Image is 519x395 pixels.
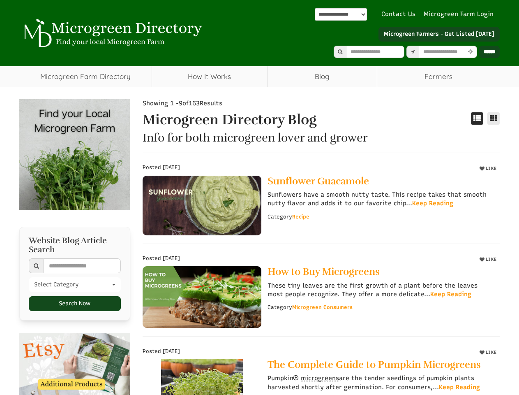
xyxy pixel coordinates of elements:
span: Farmers [377,66,500,87]
img: Microgreen Directory [19,19,204,48]
span: Posted [DATE] [143,255,180,261]
button: LIKE [477,164,500,174]
p: These tiny leaves are the first growth of a plant before the leaves most people recognize. They o... [268,281,494,299]
a: How to Buy Microgreens [268,266,494,277]
i: Use Current Location [466,49,475,55]
img: Banner Ad [19,99,130,210]
a: microgreens [293,374,339,382]
a: Keep Reading [430,290,471,299]
span: LIKE [484,350,497,355]
a: Microgreen Farm Directory [19,66,152,87]
span: 163 [189,100,200,107]
button: LIKE [477,348,500,358]
span: LIKE [484,257,497,262]
div: Category [268,213,309,221]
span: LIKE [484,166,497,171]
a: How It Works [152,66,267,87]
div: Showing 1 - of Results [143,99,262,108]
a: Sunflower Guacamole [268,176,494,186]
div: Powered by [315,8,367,21]
span: Posted [DATE] [143,348,180,354]
button: Search Now [29,296,121,311]
a: Microgreen Farmers - Get Listed [DATE] [378,27,500,42]
img: How to Buy Microgreens [143,266,262,328]
select: Language Translate Widget [315,8,367,21]
button: Select Category [29,277,121,292]
h2: Website Blog Article Search [29,236,121,254]
div: Category [268,304,353,311]
a: The Complete Guide to Pumpkin Microgreens [268,359,494,370]
span: 9 [179,100,182,107]
a: Keep Reading [439,383,480,392]
h2: Info for both microgreen lover and grower [143,132,441,144]
a: Keep Reading [412,199,453,208]
p: Sunflowers have a smooth nutty taste. This recipe takes that smooth nutty flavor and adds it to o... [268,191,494,208]
p: Pumpkin are the tender seedlings of pumpkin plants harvested shortly after germination. For consu... [268,374,494,392]
a: Microgreen Farm Login [424,10,498,19]
a: Blog [268,66,377,87]
span: Posted [DATE] [143,164,180,170]
button: LIKE [477,255,500,265]
a: Microgreen Consumers [292,304,353,310]
img: Sunflower Guacamole [143,176,262,235]
span: microgreens [301,374,339,382]
a: Recipe [292,214,309,220]
h1: Microgreen Directory Blog [143,112,441,128]
a: Contact Us [377,10,420,19]
span: Select Category [34,281,110,289]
